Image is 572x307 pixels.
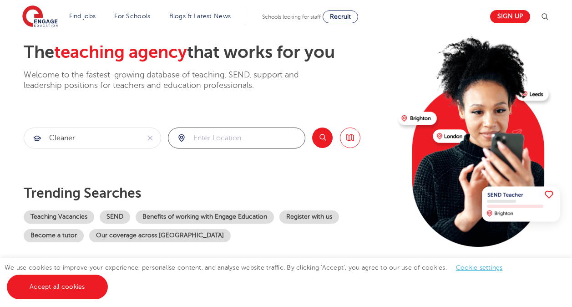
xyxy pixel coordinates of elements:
[169,13,231,20] a: Blogs & Latest News
[24,229,84,242] a: Become a tutor
[69,13,96,20] a: Find jobs
[54,42,187,62] span: teaching agency
[24,210,94,224] a: Teaching Vacancies
[323,10,358,23] a: Recruit
[168,128,305,148] div: Submit
[100,210,130,224] a: SEND
[24,42,391,63] h2: The that works for you
[24,70,324,91] p: Welcome to the fastest-growing database of teaching, SEND, support and leadership positions for t...
[24,128,161,148] div: Submit
[330,13,351,20] span: Recruit
[22,5,58,28] img: Engage Education
[5,264,512,290] span: We use cookies to improve your experience, personalise content, and analyse website traffic. By c...
[140,128,161,148] button: Clear
[456,264,503,271] a: Cookie settings
[168,128,305,148] input: Submit
[7,275,108,299] a: Accept all cookies
[279,210,339,224] a: Register with us
[490,10,530,23] a: Sign up
[114,13,150,20] a: For Schools
[24,128,140,148] input: Submit
[89,229,231,242] a: Our coverage across [GEOGRAPHIC_DATA]
[312,128,333,148] button: Search
[24,185,391,201] p: Trending searches
[262,14,321,20] span: Schools looking for staff
[136,210,274,224] a: Benefits of working with Engage Education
